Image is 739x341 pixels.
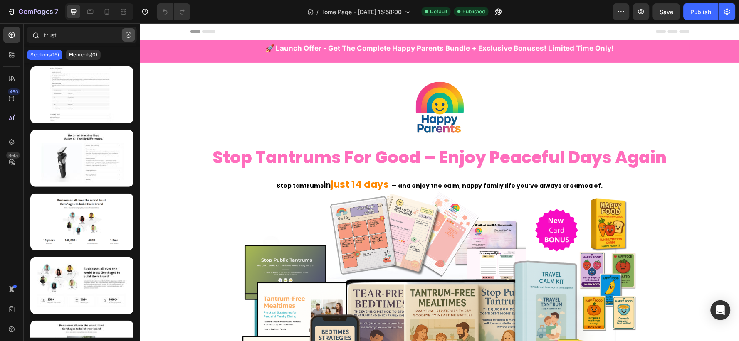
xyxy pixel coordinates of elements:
[430,8,447,15] span: Default
[269,53,331,115] img: gempages_579313957362205489-b4356de9-5003-4ca9-be8d-1164fb0a1d60.png
[136,158,183,167] strong: Stop tantrums
[462,8,485,15] span: Published
[251,158,463,167] strong: — and enjoy the calm, happy family life you’ve always dreamed of.
[30,52,59,58] p: Sections(15)
[660,8,674,15] span: Save
[69,52,97,58] p: Elements(0)
[6,152,20,159] div: Beta
[50,123,549,146] h2: stop tantrums for good – enjoy peaceful days again
[691,7,712,16] div: Publish
[190,155,249,168] strong: just 14 days
[27,27,137,43] input: Search Sections & Elements
[157,3,190,20] div: Undo/Redo
[684,3,719,20] button: Publish
[316,7,319,16] span: /
[711,300,731,320] div: Open Intercom Messenger
[320,7,402,16] span: Home Page - [DATE] 15:58:00
[54,7,58,17] p: 7
[183,156,190,167] strong: in
[8,88,20,95] div: 450
[653,3,680,20] button: Save
[3,3,62,20] button: 7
